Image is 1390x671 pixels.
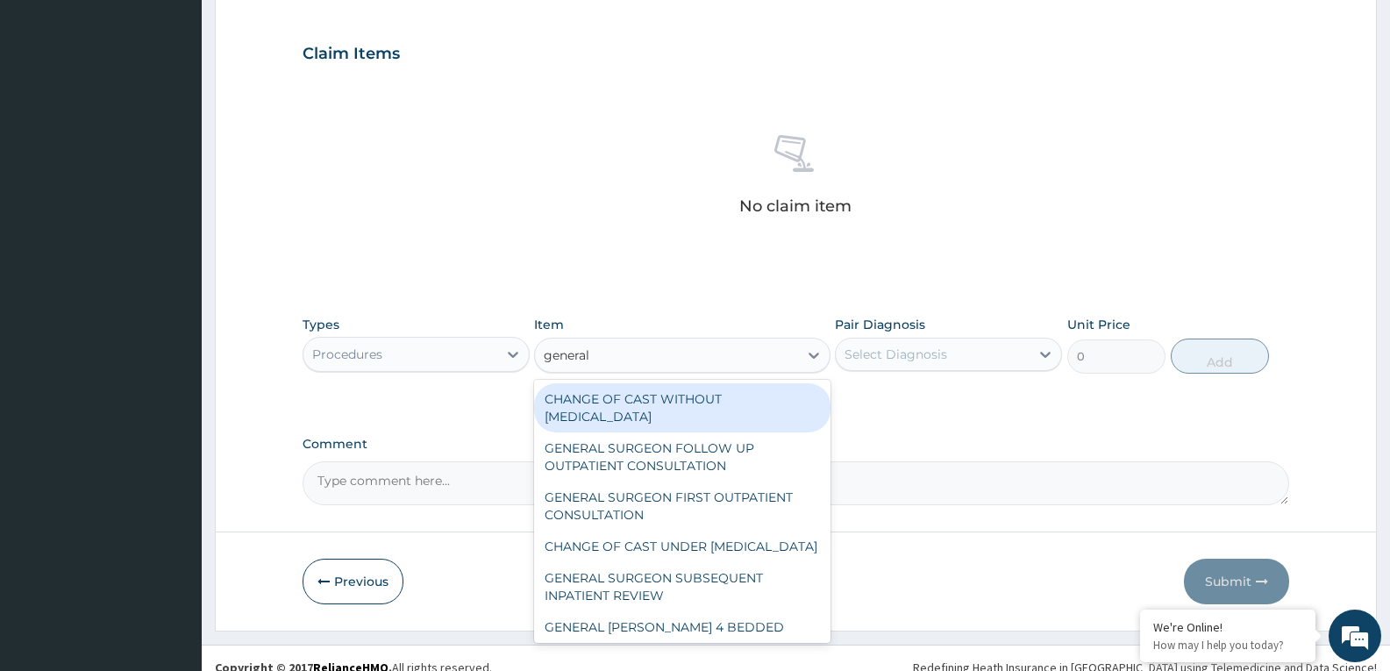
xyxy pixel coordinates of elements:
[303,437,1289,452] label: Comment
[1153,638,1302,653] p: How may I help you today?
[303,318,339,332] label: Types
[534,611,830,643] div: GENERAL [PERSON_NAME] 4 BEDDED
[534,482,830,531] div: GENERAL SURGEON FIRST OUTPATIENT CONSULTATION
[91,98,295,121] div: Chat with us now
[9,479,334,540] textarea: Type your message and hit 'Enter'
[534,432,830,482] div: GENERAL SURGEON FOLLOW UP OUTPATIENT CONSULTATION
[312,346,382,363] div: Procedures
[1184,559,1289,604] button: Submit
[835,316,925,333] label: Pair Diagnosis
[534,383,830,432] div: CHANGE OF CAST WITHOUT [MEDICAL_DATA]
[303,559,403,604] button: Previous
[32,88,71,132] img: d_794563401_company_1708531726252_794563401
[288,9,330,51] div: Minimize live chat window
[534,316,564,333] label: Item
[534,562,830,611] div: GENERAL SURGEON SUBSEQUENT INPATIENT REVIEW
[1153,619,1302,635] div: We're Online!
[1067,316,1130,333] label: Unit Price
[303,45,400,64] h3: Claim Items
[845,346,947,363] div: Select Diagnosis
[534,531,830,562] div: CHANGE OF CAST UNDER [MEDICAL_DATA]
[739,197,852,215] p: No claim item
[1171,339,1269,374] button: Add
[102,221,242,398] span: We're online!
